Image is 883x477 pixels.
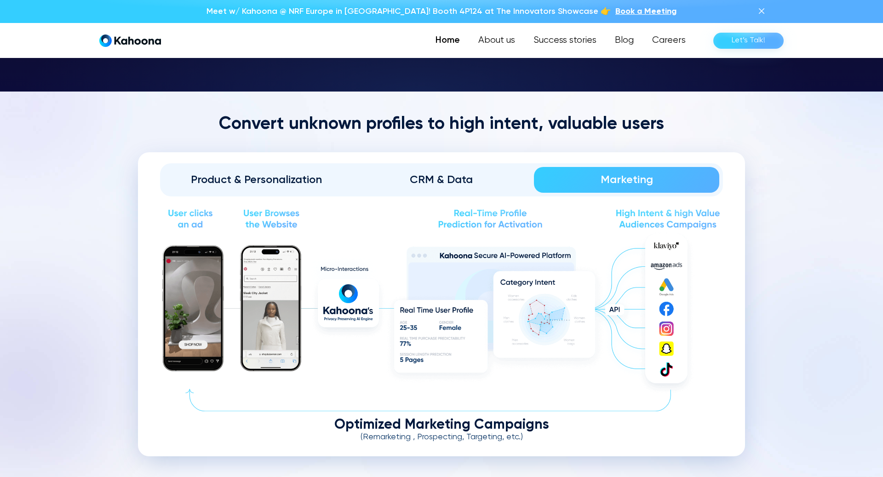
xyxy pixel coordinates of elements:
[732,33,765,48] div: Let’s Talk!
[177,172,336,187] div: Product & Personalization
[606,31,643,50] a: Blog
[138,114,745,136] h2: Convert unknown profiles to high intent, valuable users
[615,6,677,17] a: Book a Meeting
[206,6,611,17] p: Meet w/ Kahoona @ NRF Europe in [GEOGRAPHIC_DATA]! Booth 4P124 at The Innovators Showcase 👉
[426,31,469,50] a: Home
[713,33,784,49] a: Let’s Talk!
[469,31,524,50] a: About us
[99,34,161,47] a: home
[160,432,723,443] div: (Remarketing , Prospecting, Targeting, etc.)
[643,31,695,50] a: Careers
[615,7,677,16] span: Book a Meeting
[524,31,606,50] a: Success stories
[547,172,706,187] div: Marketing
[362,172,522,187] div: CRM & Data
[160,418,723,432] div: Optimized Marketing Campaigns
